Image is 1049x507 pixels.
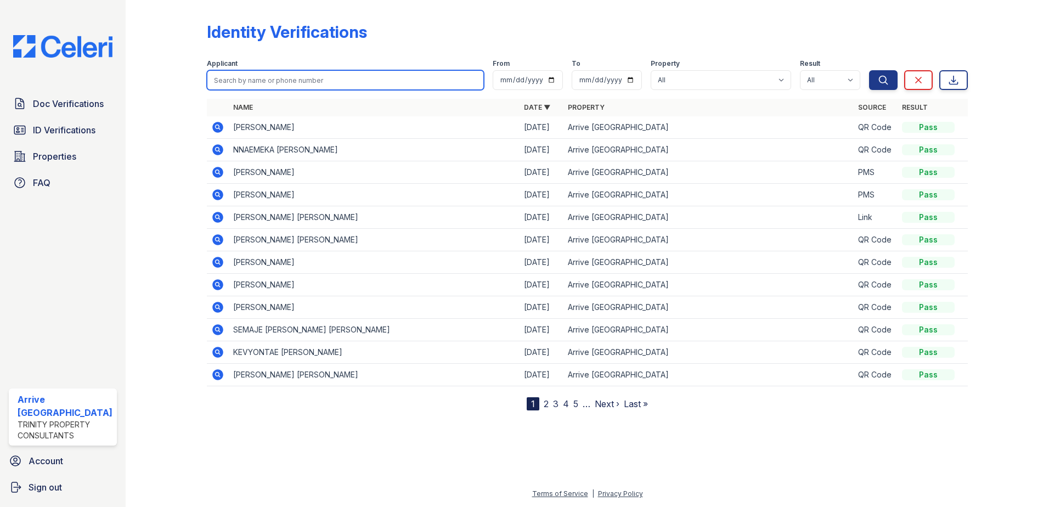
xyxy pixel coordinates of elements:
div: Pass [902,302,955,313]
td: [PERSON_NAME] [229,184,520,206]
td: Arrive [GEOGRAPHIC_DATA] [563,251,854,274]
td: [DATE] [520,161,563,184]
label: Result [800,59,820,68]
div: Pass [902,324,955,335]
div: Pass [902,144,955,155]
td: [PERSON_NAME] [PERSON_NAME] [229,206,520,229]
td: [DATE] [520,296,563,319]
td: PMS [854,161,898,184]
a: 2 [544,398,549,409]
div: Pass [902,234,955,245]
div: Identity Verifications [207,22,367,42]
span: … [583,397,590,410]
td: QR Code [854,229,898,251]
span: Account [29,454,63,467]
div: Pass [902,189,955,200]
td: [PERSON_NAME] [229,296,520,319]
td: QR Code [854,296,898,319]
span: Doc Verifications [33,97,104,110]
td: [PERSON_NAME] [229,116,520,139]
a: Source [858,103,886,111]
td: Link [854,206,898,229]
div: Pass [902,279,955,290]
a: Result [902,103,928,111]
td: SEMAJE [PERSON_NAME] [PERSON_NAME] [229,319,520,341]
a: Next › [595,398,619,409]
a: Name [233,103,253,111]
td: Arrive [GEOGRAPHIC_DATA] [563,319,854,341]
td: QR Code [854,364,898,386]
td: NNAEMEKA [PERSON_NAME] [229,139,520,161]
td: Arrive [GEOGRAPHIC_DATA] [563,274,854,296]
a: Sign out [4,476,121,498]
td: [DATE] [520,364,563,386]
td: [DATE] [520,251,563,274]
a: Date ▼ [524,103,550,111]
a: 3 [553,398,559,409]
td: [DATE] [520,274,563,296]
label: To [572,59,580,68]
td: QR Code [854,274,898,296]
td: Arrive [GEOGRAPHIC_DATA] [563,184,854,206]
input: Search by name or phone number [207,70,484,90]
div: Pass [902,122,955,133]
td: [DATE] [520,206,563,229]
div: Pass [902,167,955,178]
td: Arrive [GEOGRAPHIC_DATA] [563,161,854,184]
div: Pass [902,212,955,223]
a: 4 [563,398,569,409]
div: Pass [902,347,955,358]
td: Arrive [GEOGRAPHIC_DATA] [563,139,854,161]
div: | [592,489,594,498]
a: FAQ [9,172,117,194]
td: [DATE] [520,341,563,364]
a: Privacy Policy [598,489,643,498]
div: Pass [902,257,955,268]
div: Pass [902,369,955,380]
td: [DATE] [520,184,563,206]
label: From [493,59,510,68]
td: QR Code [854,116,898,139]
td: QR Code [854,251,898,274]
td: [PERSON_NAME] [229,251,520,274]
td: QR Code [854,341,898,364]
td: [DATE] [520,229,563,251]
img: CE_Logo_Blue-a8612792a0a2168367f1c8372b55b34899dd931a85d93a1a3d3e32e68fde9ad4.png [4,35,121,58]
span: ID Verifications [33,123,95,137]
label: Applicant [207,59,238,68]
td: Arrive [GEOGRAPHIC_DATA] [563,229,854,251]
td: QR Code [854,139,898,161]
td: Arrive [GEOGRAPHIC_DATA] [563,116,854,139]
td: Arrive [GEOGRAPHIC_DATA] [563,296,854,319]
td: [DATE] [520,139,563,161]
span: Properties [33,150,76,163]
a: Property [568,103,605,111]
td: [PERSON_NAME] [PERSON_NAME] [229,229,520,251]
a: Doc Verifications [9,93,117,115]
a: 5 [573,398,578,409]
a: Last » [624,398,648,409]
div: Arrive [GEOGRAPHIC_DATA] [18,393,112,419]
span: FAQ [33,176,50,189]
td: [PERSON_NAME] [PERSON_NAME] [229,364,520,386]
a: ID Verifications [9,119,117,141]
td: Arrive [GEOGRAPHIC_DATA] [563,364,854,386]
label: Property [651,59,680,68]
td: PMS [854,184,898,206]
a: Account [4,450,121,472]
td: Arrive [GEOGRAPHIC_DATA] [563,341,854,364]
td: [DATE] [520,116,563,139]
a: Properties [9,145,117,167]
a: Terms of Service [532,489,588,498]
td: Arrive [GEOGRAPHIC_DATA] [563,206,854,229]
td: [PERSON_NAME] [229,274,520,296]
td: QR Code [854,319,898,341]
td: [DATE] [520,319,563,341]
div: 1 [527,397,539,410]
td: [PERSON_NAME] [229,161,520,184]
span: Sign out [29,481,62,494]
td: KEVYONTAE [PERSON_NAME] [229,341,520,364]
div: Trinity Property Consultants [18,419,112,441]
